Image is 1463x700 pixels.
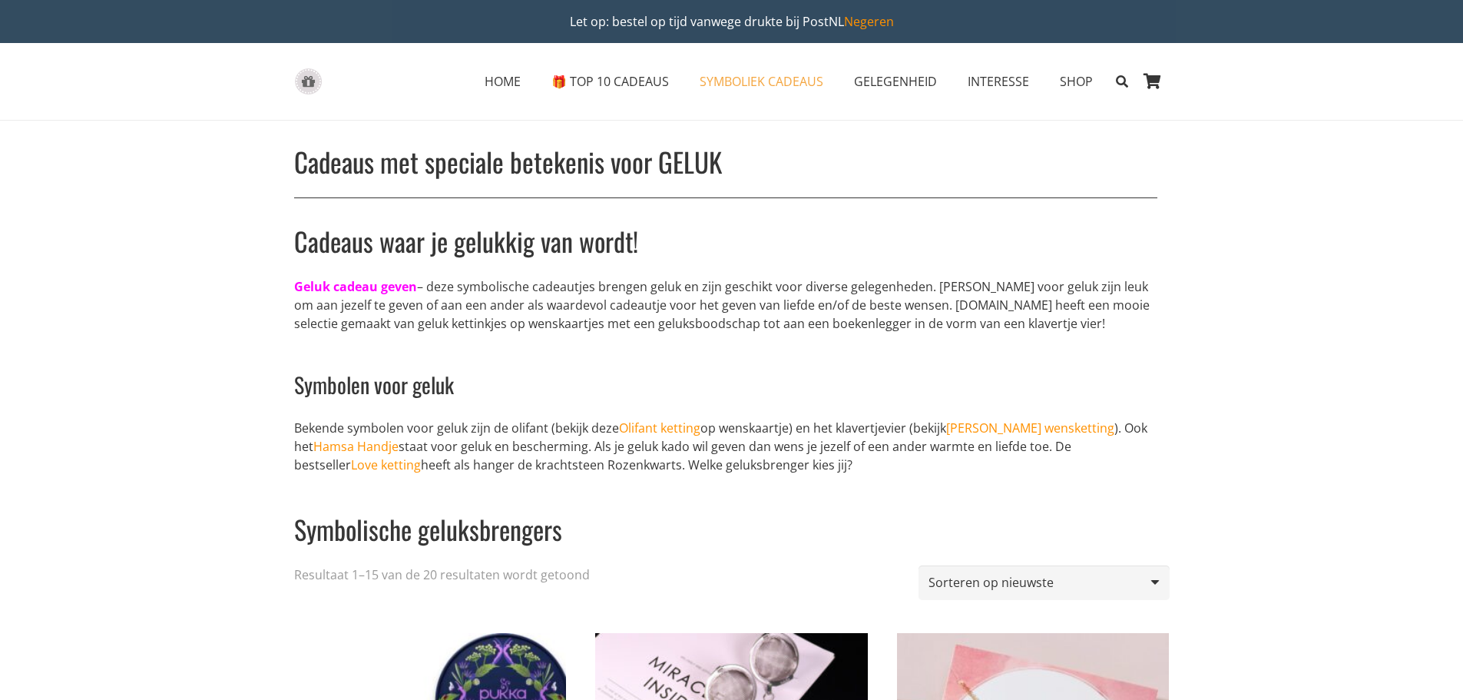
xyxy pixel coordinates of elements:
a: HOMEHOME Menu [469,62,536,101]
h2: Symbolische geluksbrengers [294,493,1157,548]
a: Olifant ketting [619,420,700,436]
a: gift-box-icon-grey-inspirerendwinkelen [294,68,323,95]
a: Winkelwagen [1136,43,1170,120]
span: SHOP [1060,73,1093,90]
a: INTERESSEINTERESSE Menu [952,62,1044,101]
a: 🎁 TOP 10 CADEAUS🎁 TOP 10 CADEAUS Menu [536,62,684,101]
span: HOME [485,73,521,90]
p: Resultaat 1–15 van de 20 resultaten wordt getoond [294,566,590,584]
span: 🎁 TOP 10 CADEAUS [551,73,669,90]
h3: Symbolen voor geluk [294,351,1157,400]
a: Love ketting [351,456,421,473]
span: INTERESSE [968,73,1029,90]
a: GELEGENHEIDGELEGENHEID Menu [839,62,952,101]
p: Bekende symbolen voor geluk zijn de olifant (bekijk deze op wenskaartje) en het klavertjevier (be... [294,419,1157,474]
select: Winkelbestelling [919,566,1169,600]
a: Negeren [844,13,894,30]
a: Hamsa Handje [313,438,399,455]
a: SYMBOLIEK CADEAUSSYMBOLIEK CADEAUS Menu [684,62,839,101]
p: – deze symbolische cadeautjes brengen geluk en zijn geschikt voor diverse gelegenheden. [PERSON_N... [294,277,1157,333]
h1: Cadeaus met speciale betekenis voor GELUK [294,144,1157,179]
a: [PERSON_NAME] wensketting [946,420,1114,436]
a: SHOPSHOP Menu [1044,62,1108,101]
span: SYMBOLIEK CADEAUS [700,73,823,90]
span: GELEGENHEID [854,73,937,90]
b: Geluk cadeau geven [294,278,417,295]
h2: Cadeaus waar je gelukkig van wordt! [294,204,1157,260]
a: Zoeken [1108,62,1135,101]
